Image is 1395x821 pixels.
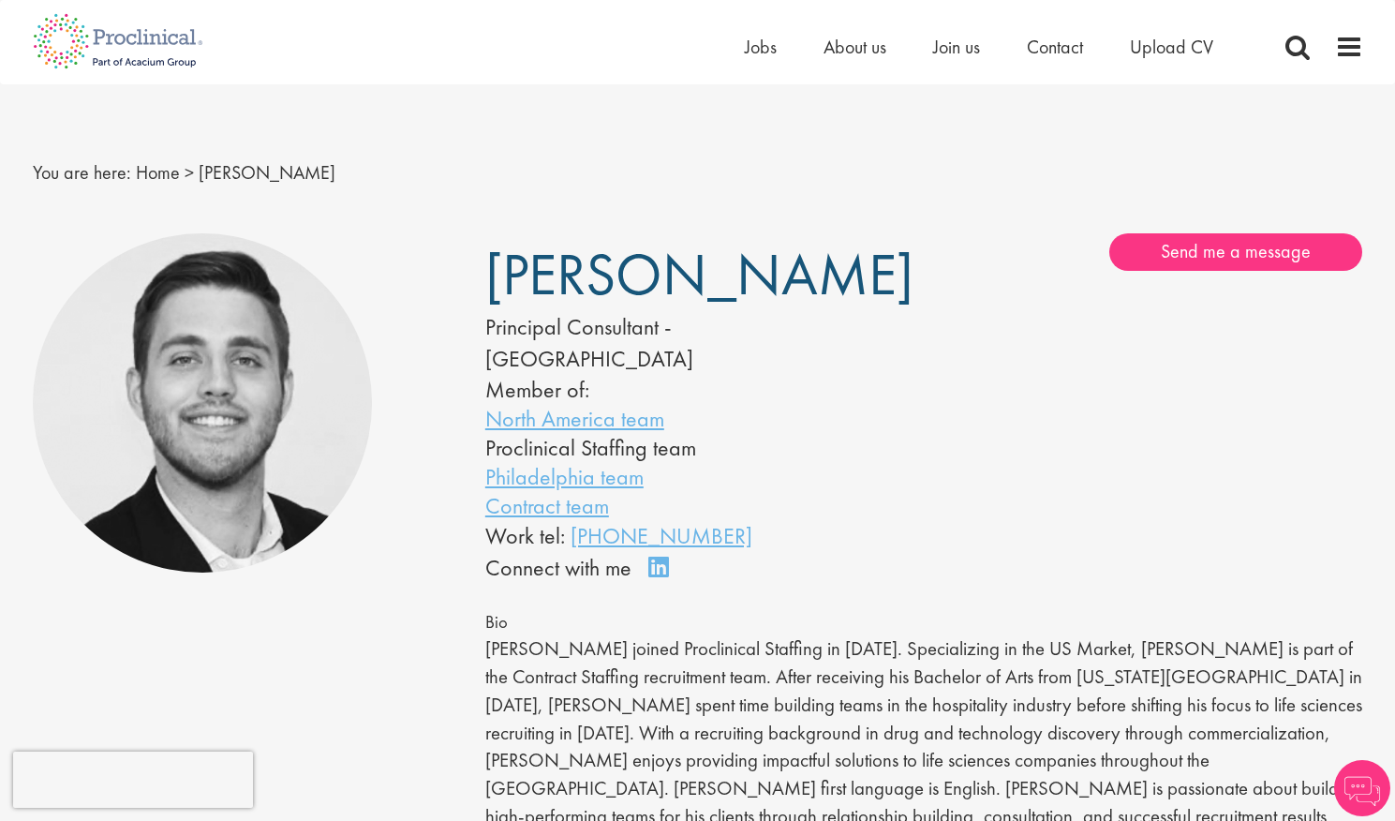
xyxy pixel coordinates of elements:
[485,375,589,404] label: Member of:
[136,160,180,185] a: breadcrumb link
[485,491,609,520] a: Contract team
[1130,35,1213,59] a: Upload CV
[13,752,253,808] iframe: reCAPTCHA
[33,160,131,185] span: You are here:
[199,160,335,185] span: [PERSON_NAME]
[185,160,194,185] span: >
[485,237,913,312] span: [PERSON_NAME]
[485,404,664,433] a: North America team
[571,521,752,550] a: [PHONE_NUMBER]
[485,433,868,462] li: Proclinical Staffing team
[1334,760,1390,816] img: Chatbot
[1109,233,1362,271] a: Send me a message
[933,35,980,59] a: Join us
[485,462,644,491] a: Philadelphia team
[485,521,565,550] span: Work tel:
[485,311,868,376] div: Principal Consultant - [GEOGRAPHIC_DATA]
[33,233,373,574] img: Parker Jensen
[1027,35,1083,59] a: Contact
[824,35,886,59] a: About us
[485,611,508,634] span: Bio
[745,35,777,59] a: Jobs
